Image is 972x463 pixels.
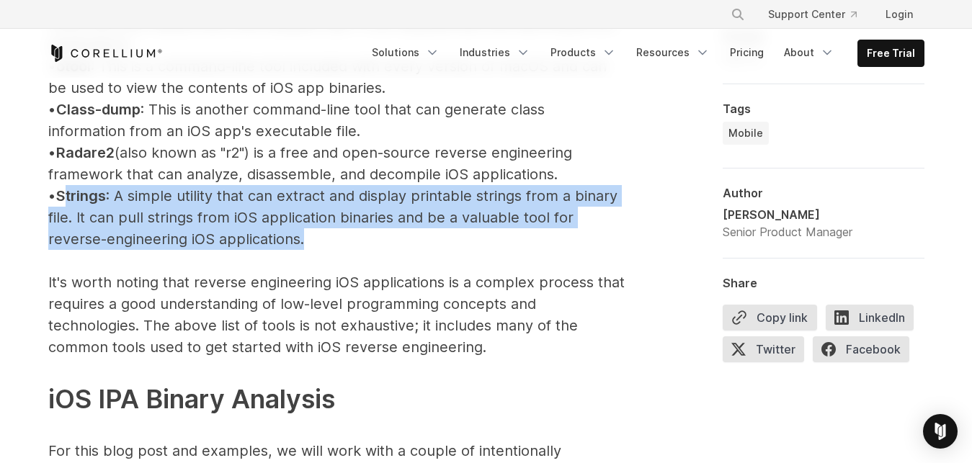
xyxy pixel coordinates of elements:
[826,305,914,331] span: LinkedIn
[723,122,769,145] a: Mobile
[451,40,539,66] a: Industries
[628,40,718,66] a: Resources
[723,276,924,290] div: Share
[723,336,813,368] a: Twitter
[48,383,335,415] span: iOS IPA Binary Analysis
[923,414,958,449] div: Open Intercom Messenger
[813,336,909,362] span: Facebook
[725,1,751,27] button: Search
[56,144,115,161] span: Radare2
[713,1,924,27] div: Navigation Menu
[48,45,163,62] a: Corellium Home
[723,206,852,223] div: [PERSON_NAME]
[813,336,918,368] a: Facebook
[363,40,448,66] a: Solutions
[56,187,106,204] span: Strings
[363,40,924,67] div: Navigation Menu
[723,223,852,241] div: Senior Product Manager
[542,40,625,66] a: Products
[728,126,763,140] span: Mobile
[757,1,868,27] a: Support Center
[723,102,924,116] div: Tags
[874,1,924,27] a: Login
[721,40,772,66] a: Pricing
[858,40,924,66] a: Free Trial
[723,186,924,200] div: Author
[775,40,843,66] a: About
[826,305,922,336] a: LinkedIn
[723,305,817,331] button: Copy link
[723,336,804,362] span: Twitter
[56,101,141,118] span: Class-dump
